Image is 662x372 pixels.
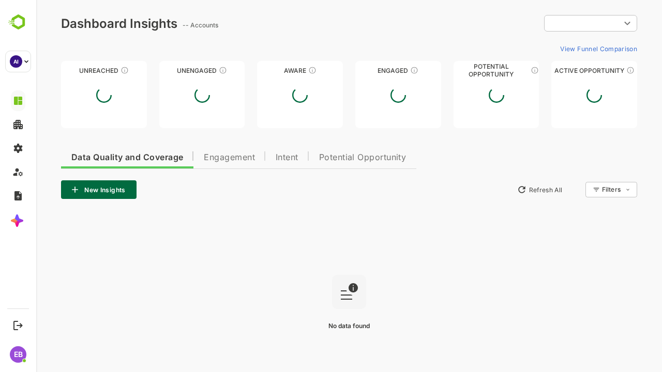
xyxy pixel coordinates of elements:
div: Unengaged [123,67,209,74]
div: Engaged [319,67,405,74]
div: AI [10,55,22,68]
div: These accounts have open opportunities which might be at any of the Sales Stages [590,66,598,74]
div: Aware [221,67,307,74]
div: Potential Opportunity [417,67,503,74]
img: BambooboxLogoMark.f1c84d78b4c51b1a7b5f700c9845e183.svg [5,12,32,32]
div: ​ [508,14,601,33]
span: Data Quality and Coverage [35,153,147,162]
div: These accounts have not shown enough engagement and need nurturing [183,66,191,74]
ag: -- Accounts [146,21,185,29]
span: Intent [239,153,262,162]
span: No data found [292,322,334,330]
span: Engagement [168,153,219,162]
span: Potential Opportunity [283,153,370,162]
div: These accounts are warm, further nurturing would qualify them to MQAs [374,66,382,74]
div: These accounts have not been engaged with for a defined time period [84,66,93,74]
button: View Funnel Comparison [520,40,601,57]
div: Dashboard Insights [25,16,141,31]
div: These accounts are MQAs and can be passed on to Inside Sales [494,66,503,74]
div: These accounts have just entered the buying cycle and need further nurturing [272,66,280,74]
div: EB [10,346,26,363]
div: Active Opportunity [515,67,601,74]
button: Refresh All [476,181,531,198]
button: Logout [11,318,25,332]
div: Filters [565,180,601,199]
button: New Insights [25,180,100,199]
div: Unreached [25,67,111,74]
div: Filters [566,185,584,193]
